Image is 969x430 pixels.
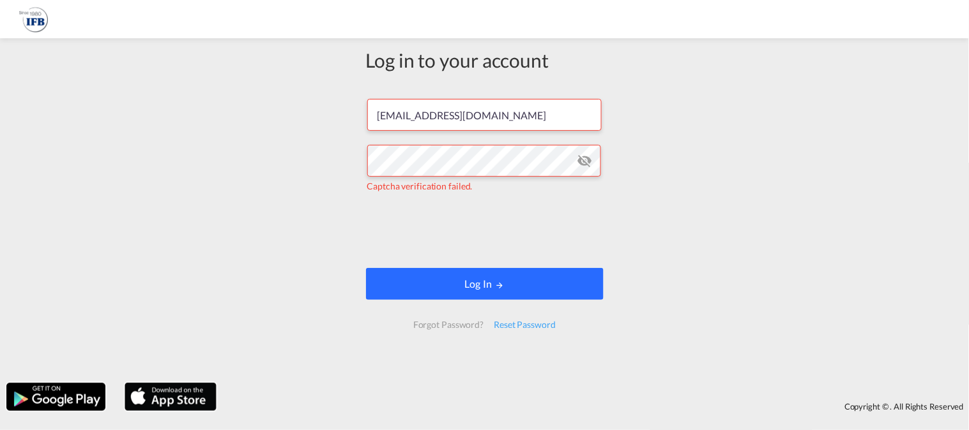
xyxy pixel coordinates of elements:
[223,396,969,417] div: Copyright © . All Rights Reserved
[388,205,582,255] iframe: reCAPTCHA
[489,313,561,336] div: Reset Password
[19,5,48,34] img: 2b726980256c11eeaa87296e05903fd5.png
[5,382,107,412] img: google.png
[123,382,218,412] img: apple.png
[367,181,473,191] span: Captcha verification failed.
[367,99,602,131] input: Enter email/phone number
[366,268,604,300] button: LOGIN
[408,313,489,336] div: Forgot Password?
[577,153,592,168] md-icon: icon-eye-off
[366,47,604,73] div: Log in to your account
